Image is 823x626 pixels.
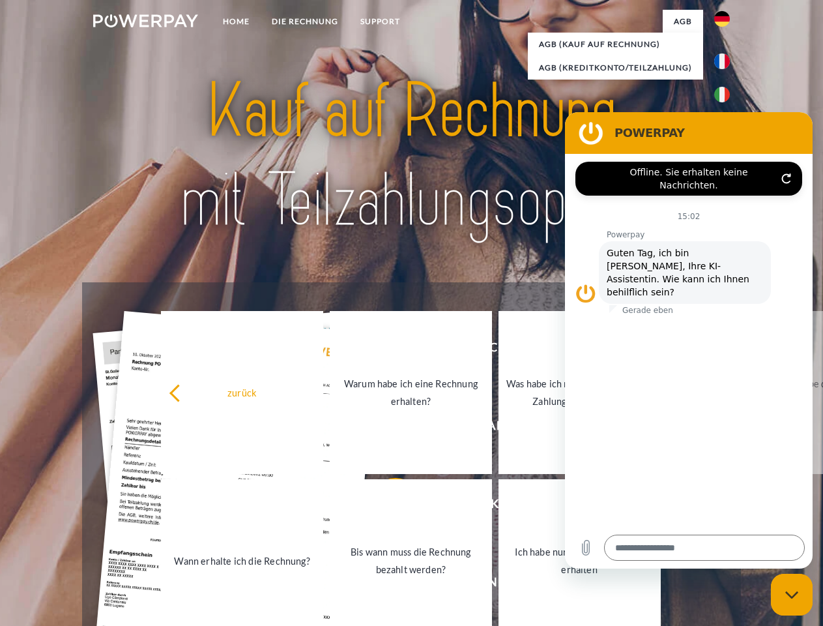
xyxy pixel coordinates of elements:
[498,311,661,474] a: Was habe ich noch offen, ist meine Zahlung eingegangen?
[565,112,813,569] iframe: Messaging-Fenster
[338,375,484,410] div: Warum habe ich eine Rechnung erhalten?
[93,14,198,27] img: logo-powerpay-white.svg
[124,63,699,250] img: title-powerpay_de.svg
[338,543,484,578] div: Bis wann muss die Rechnung bezahlt werden?
[528,33,703,56] a: AGB (Kauf auf Rechnung)
[506,543,653,578] div: Ich habe nur eine Teillieferung erhalten
[714,53,730,69] img: fr
[169,383,315,401] div: zurück
[506,375,653,410] div: Was habe ich noch offen, ist meine Zahlung eingegangen?
[212,10,261,33] a: Home
[714,11,730,27] img: de
[771,574,813,616] iframe: Schaltfläche zum Öffnen des Messaging-Fensters; Konversation läuft
[261,10,349,33] a: DIE RECHNUNG
[169,552,315,569] div: Wann erhalte ich die Rechnung?
[349,10,411,33] a: SUPPORT
[714,87,730,102] img: it
[528,56,703,80] a: AGB (Kreditkonto/Teilzahlung)
[663,10,703,33] a: agb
